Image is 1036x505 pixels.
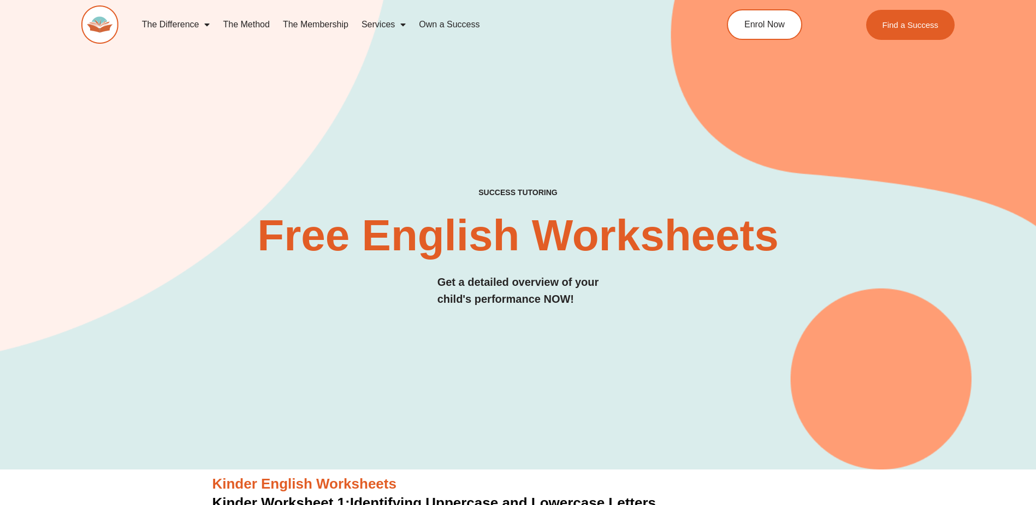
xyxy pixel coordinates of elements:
a: Find a Success [866,10,955,40]
a: Own a Success [412,12,486,37]
a: Services [355,12,412,37]
h2: Free English Worksheets​ [230,214,807,257]
a: The Membership [276,12,355,37]
h4: SUCCESS TUTORING​ [389,188,648,197]
a: The Method [216,12,276,37]
nav: Menu [135,12,677,37]
h3: Kinder English Worksheets [212,475,824,494]
span: Find a Success [883,21,939,29]
span: Enrol Now [744,20,785,29]
a: The Difference [135,12,217,37]
h3: Get a detailed overview of your child's performance NOW! [437,274,599,308]
a: Enrol Now [727,9,802,40]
